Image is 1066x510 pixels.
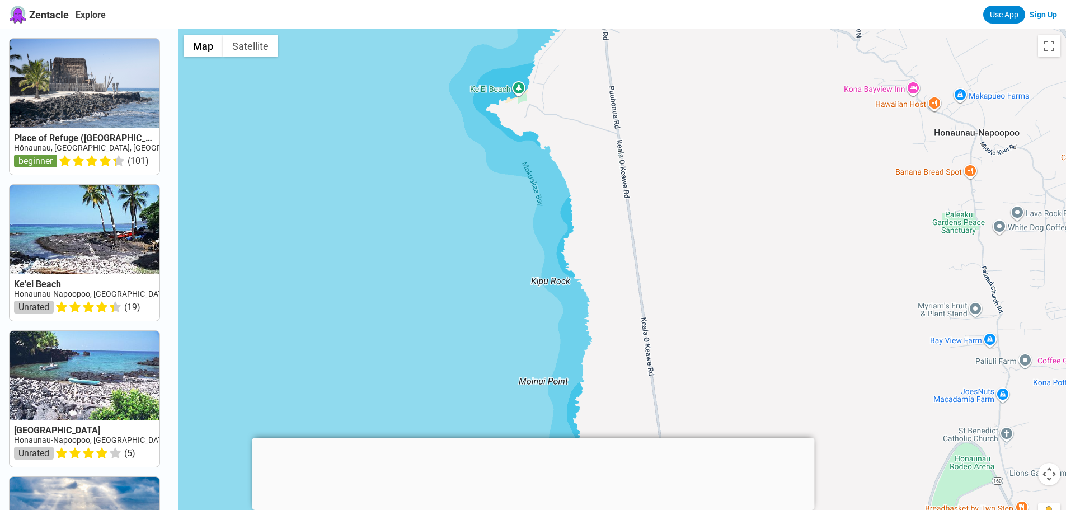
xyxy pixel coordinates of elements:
button: Show satellite imagery [223,35,278,57]
iframe: Advertisement [252,438,814,507]
a: Hōnaunau, [GEOGRAPHIC_DATA], [GEOGRAPHIC_DATA] [14,143,209,152]
span: Zentacle [29,9,69,21]
a: Honaunau-Napoopoo, [GEOGRAPHIC_DATA], [GEOGRAPHIC_DATA] [14,289,248,298]
button: Toggle fullscreen view [1038,35,1060,57]
a: Honaunau-Napoopoo, [GEOGRAPHIC_DATA], [GEOGRAPHIC_DATA] [14,436,248,445]
a: Zentacle logoZentacle [9,6,69,24]
a: Use App [983,6,1025,24]
button: Show street map [184,35,223,57]
a: Explore [76,10,106,20]
img: Zentacle logo [9,6,27,24]
a: Sign Up [1030,10,1057,19]
button: Map camera controls [1038,463,1060,485]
